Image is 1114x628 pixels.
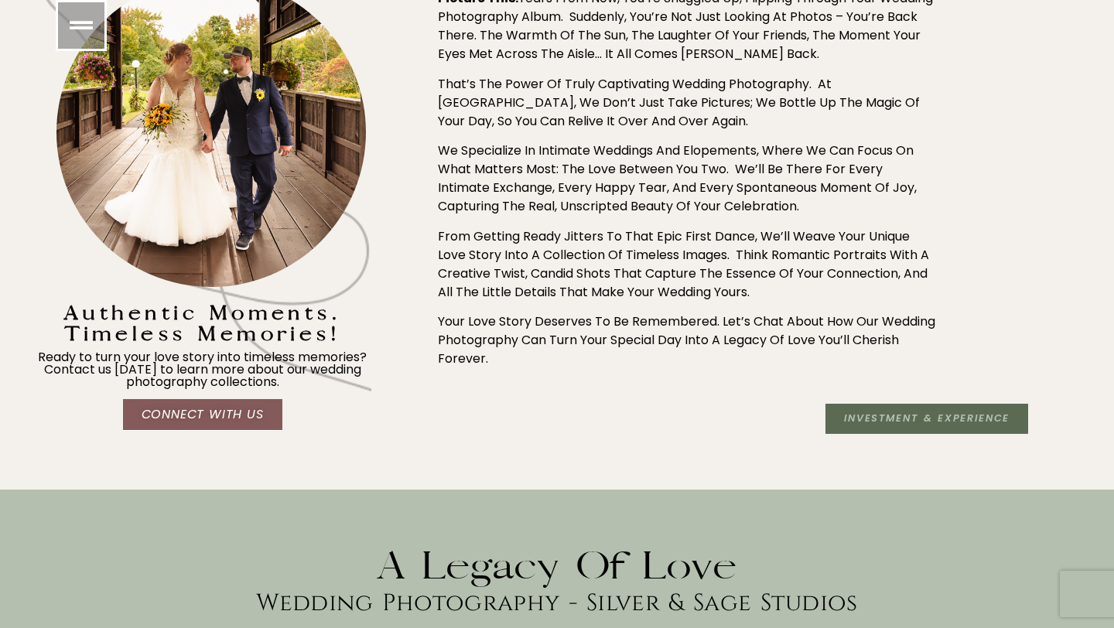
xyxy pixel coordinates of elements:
p: Ready to turn your love story into timeless memories? Contact us [DATE] to learn more about our w... [33,351,371,388]
h2: Wedding Photography - Silver & Sage Studios [11,597,1102,609]
span: From getting ready jitters to that epic first dance, we’ll weave your unique love story into a co... [438,227,929,301]
span: Investment & Experience [844,413,1010,424]
a: Investment & Experience [825,404,1028,434]
a: Connect With US [123,399,282,431]
span: That’s the power of truly captivating wedding photography. At [GEOGRAPHIC_DATA], we don’t just ta... [438,75,920,130]
span: We specialize in intimate weddings and elopements, where we can focus on what matters most: the l... [438,142,917,215]
h3: A Legacy of Love [11,557,1102,575]
h4: Authentic Moments. Timeless Memories! [33,303,371,344]
span: Connect With US [142,408,264,421]
span: Your love story deserves to be remembered. Let’s chat about how our wedding photography can turn ... [438,312,935,367]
